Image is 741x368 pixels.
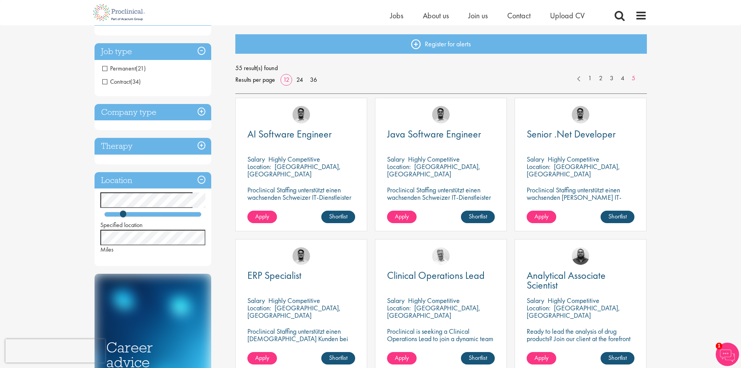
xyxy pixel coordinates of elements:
[130,77,141,86] span: (34)
[617,74,628,83] a: 4
[95,104,211,121] h3: Company type
[572,106,589,123] a: Timothy Deschamps
[293,247,310,265] img: Timothy Deschamps
[461,211,495,223] a: Shortlist
[408,296,460,305] p: Highly Competitive
[387,269,485,282] span: Clinical Operations Lead
[387,211,417,223] a: Apply
[387,186,495,216] p: Proclinical Staffing unterstützt einen wachsenden Schweizer IT-Dienstleister bei der Einstellung ...
[527,303,620,320] p: [GEOGRAPHIC_DATA], [GEOGRAPHIC_DATA]
[461,352,495,364] a: Shortlist
[247,269,301,282] span: ERP Specialist
[595,74,606,83] a: 2
[100,245,114,254] span: Miles
[255,212,269,220] span: Apply
[423,11,449,21] a: About us
[572,247,589,265] img: Ashley Bennett
[527,162,620,178] p: [GEOGRAPHIC_DATA], [GEOGRAPHIC_DATA]
[95,172,211,189] h3: Location
[534,212,548,220] span: Apply
[527,352,556,364] a: Apply
[247,303,271,312] span: Location:
[601,352,634,364] a: Shortlist
[548,296,599,305] p: Highly Competitive
[716,343,722,349] span: 1
[716,343,739,366] img: Chatbot
[408,155,460,164] p: Highly Competitive
[5,339,105,363] iframe: reCAPTCHA
[387,296,405,305] span: Salary
[395,354,409,362] span: Apply
[468,11,488,21] a: Join us
[507,11,531,21] a: Contact
[387,352,417,364] a: Apply
[432,106,450,123] img: Timothy Deschamps
[387,127,481,141] span: Java Software Engineer
[527,271,634,290] a: Analytical Associate Scientist
[534,354,548,362] span: Apply
[321,352,355,364] a: Shortlist
[527,303,550,312] span: Location:
[247,162,341,178] p: [GEOGRAPHIC_DATA], [GEOGRAPHIC_DATA]
[95,43,211,60] h3: Job type
[100,221,143,229] span: Specified location
[606,74,617,83] a: 3
[387,328,495,350] p: Proclinical is seeking a Clinical Operations Lead to join a dynamic team in [GEOGRAPHIC_DATA].
[321,211,355,223] a: Shortlist
[527,155,544,164] span: Salary
[550,11,585,21] a: Upload CV
[387,129,495,139] a: Java Software Engineer
[95,138,211,155] h3: Therapy
[387,155,405,164] span: Salary
[387,162,411,171] span: Location:
[294,76,306,84] a: 24
[102,64,146,72] span: Permanent
[293,106,310,123] img: Timothy Deschamps
[527,186,634,216] p: Proclinical Staffing unterstützt einen wachsenden [PERSON_NAME] IT-Dienstleister bei der Einstell...
[390,11,403,21] a: Jobs
[432,247,450,265] img: Joshua Bye
[247,211,277,223] a: Apply
[601,211,634,223] a: Shortlist
[247,296,265,305] span: Salary
[387,303,411,312] span: Location:
[235,34,647,54] a: Register for alerts
[307,76,320,84] a: 36
[387,303,480,320] p: [GEOGRAPHIC_DATA], [GEOGRAPHIC_DATA]
[255,354,269,362] span: Apply
[387,271,495,280] a: Clinical Operations Lead
[247,186,355,216] p: Proclinical Staffing unterstützt einen wachsenden Schweizer IT-Dienstleister bei der Einstellung ...
[268,296,320,305] p: Highly Competitive
[136,64,146,72] span: (21)
[527,127,616,141] span: Senior .Net Developer
[548,155,599,164] p: Highly Competitive
[527,328,634,357] p: Ready to lead the analysis of drug products? Join our client at the forefront of pharmaceutical i...
[527,269,606,292] span: Analytical Associate Scientist
[584,74,596,83] a: 1
[247,162,271,171] span: Location:
[102,77,130,86] span: Contract
[527,162,550,171] span: Location:
[247,328,355,357] p: Proclinical Staffing unterstützt einen [DEMOGRAPHIC_DATA] Kunden bei der Teamerweiterung und der ...
[628,74,639,83] a: 5
[247,127,332,141] span: AI Software Engineer
[527,296,544,305] span: Salary
[247,303,341,320] p: [GEOGRAPHIC_DATA], [GEOGRAPHIC_DATA]
[527,211,556,223] a: Apply
[247,155,265,164] span: Salary
[235,62,647,74] span: 55 result(s) found
[247,271,355,280] a: ERP Specialist
[102,77,141,86] span: Contract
